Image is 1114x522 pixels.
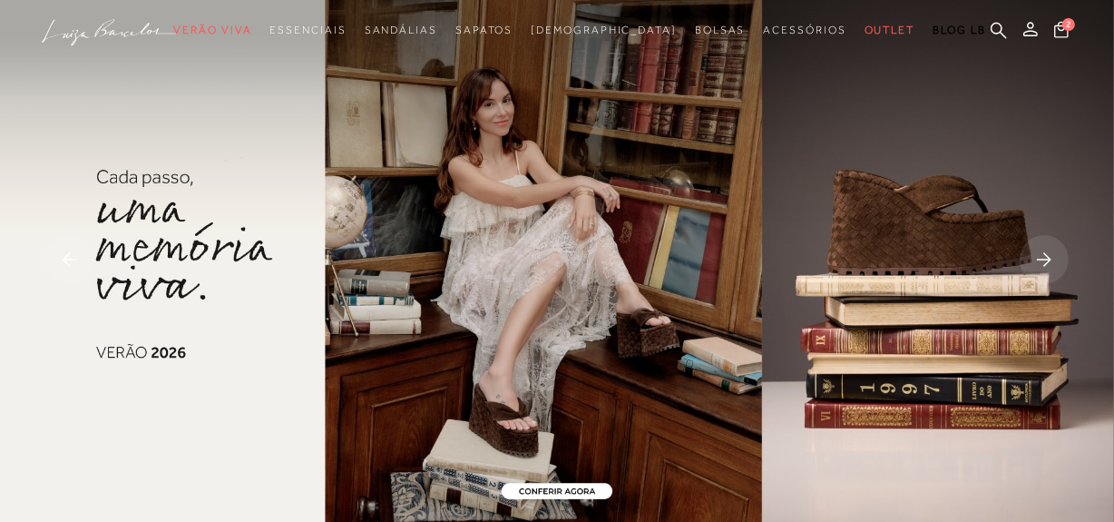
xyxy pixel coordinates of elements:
span: Essenciais [269,24,346,36]
a: categoryNavScreenReaderText [764,14,846,47]
a: categoryNavScreenReaderText [365,14,437,47]
a: BLOG LB [933,14,985,47]
a: categoryNavScreenReaderText [269,14,346,47]
a: noSubCategoriesText [531,14,677,47]
span: 2 [1062,18,1075,31]
span: Acessórios [764,24,846,36]
span: [DEMOGRAPHIC_DATA] [531,24,677,36]
a: categoryNavScreenReaderText [695,14,746,47]
button: 2 [1049,20,1074,44]
span: BLOG LB [933,24,985,36]
a: categoryNavScreenReaderText [865,14,915,47]
span: Sandálias [365,24,437,36]
a: categoryNavScreenReaderText [173,14,251,47]
span: Bolsas [695,24,746,36]
a: categoryNavScreenReaderText [455,14,513,47]
span: Outlet [865,24,915,36]
span: Verão Viva [173,24,251,36]
span: Sapatos [455,24,513,36]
